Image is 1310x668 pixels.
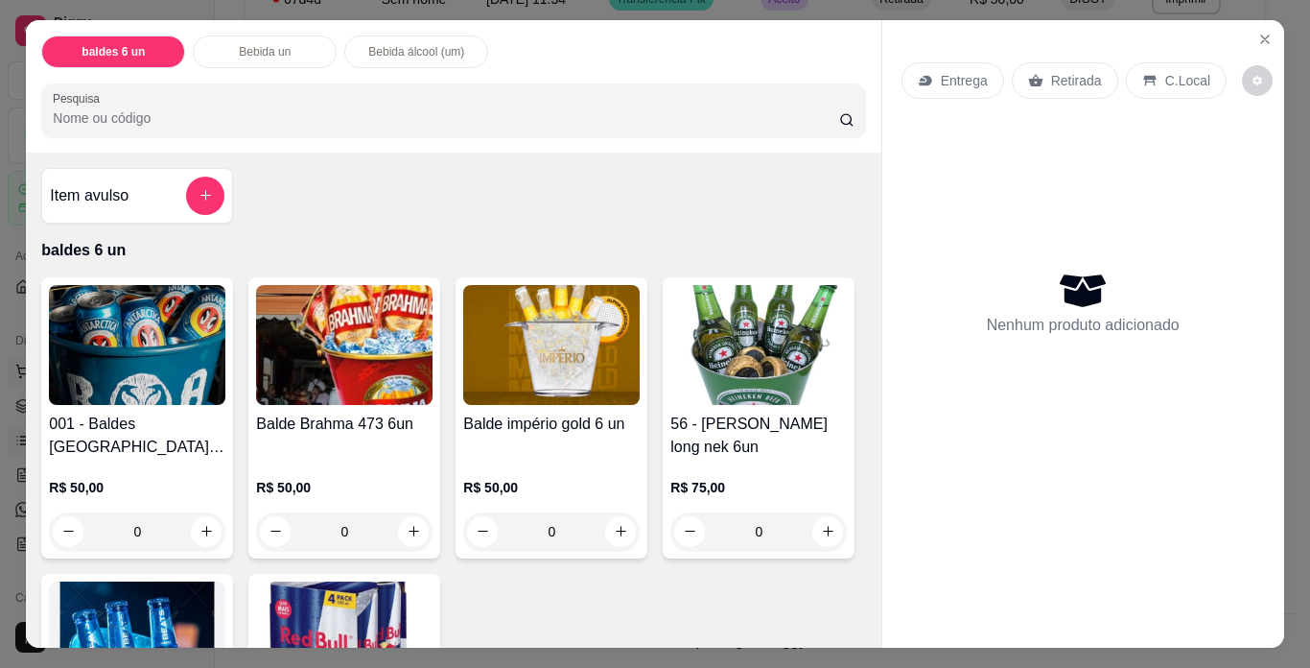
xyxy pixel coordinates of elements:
[49,478,225,497] p: R$ 50,00
[1165,71,1210,90] p: C.Local
[53,90,106,107] label: Pesquisa
[987,314,1180,337] p: Nenhum produto adicionado
[941,71,988,90] p: Entrega
[256,413,433,436] h4: Balde Brahma 473 6un
[191,516,222,547] button: increase-product-quantity
[467,516,498,547] button: decrease-product-quantity
[674,516,705,547] button: decrease-product-quantity
[256,285,433,405] img: product-image
[1250,24,1280,55] button: Close
[53,516,83,547] button: decrease-product-quantity
[463,478,640,497] p: R$ 50,00
[398,516,429,547] button: increase-product-quantity
[1242,65,1273,96] button: decrease-product-quantity
[49,285,225,405] img: product-image
[670,285,847,405] img: product-image
[260,516,291,547] button: decrease-product-quantity
[50,184,129,207] h4: Item avulso
[463,285,640,405] img: product-image
[605,516,636,547] button: increase-product-quantity
[239,44,291,60] p: Bebida un
[41,239,865,262] p: baldes 6 un
[53,108,839,128] input: Pesquisa
[82,44,145,60] p: baldes 6 un
[463,413,640,436] h4: Balde império gold 6 un
[49,413,225,459] h4: 001 - Baldes [GEOGRAPHIC_DATA] 473 (6un)
[670,478,847,497] p: R$ 75,00
[812,516,843,547] button: increase-product-quantity
[1051,71,1102,90] p: Retirada
[256,478,433,497] p: R$ 50,00
[368,44,464,60] p: Bebida álcool (um)
[670,413,847,459] h4: 56 - [PERSON_NAME] long nek 6un
[186,177,224,215] button: add-separate-item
